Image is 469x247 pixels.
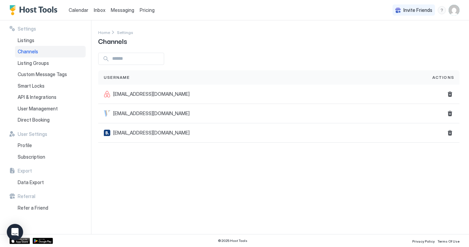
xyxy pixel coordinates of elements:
[15,140,86,151] a: Profile
[18,193,35,199] span: Referral
[113,110,190,117] span: [EMAIL_ADDRESS][DOMAIN_NAME]
[18,26,36,32] span: Settings
[15,103,86,114] a: User Management
[98,36,127,46] span: Channels
[15,91,86,103] a: API & Integrations
[15,35,86,46] a: Listings
[15,114,86,126] a: Direct Booking
[111,6,134,14] a: Messaging
[446,129,454,137] button: Delete
[437,237,459,244] a: Terms Of Use
[15,202,86,214] a: Refer a Friend
[94,7,105,13] span: Inbox
[140,7,155,13] span: Pricing
[432,74,454,81] span: Actions
[412,237,435,244] a: Privacy Policy
[10,5,60,15] a: Host Tools Logo
[18,60,49,66] span: Listing Groups
[113,91,190,97] span: [EMAIL_ADDRESS][DOMAIN_NAME]
[69,6,88,14] a: Calendar
[18,71,67,77] span: Custom Message Tags
[18,205,48,211] span: Refer a Friend
[15,57,86,69] a: Listing Groups
[18,49,38,55] span: Channels
[98,29,110,36] a: Home
[33,238,53,244] a: Google Play Store
[403,7,432,13] span: Invite Friends
[109,53,164,65] input: Input Field
[111,7,134,13] span: Messaging
[104,74,130,81] span: Username
[117,29,133,36] div: Breadcrumb
[69,7,88,13] span: Calendar
[18,37,34,43] span: Listings
[446,90,454,98] button: Delete
[437,239,459,243] span: Terms Of Use
[10,238,30,244] a: App Store
[15,151,86,163] a: Subscription
[18,179,44,186] span: Data Export
[18,131,47,137] span: User Settings
[18,94,56,100] span: API & Integrations
[98,29,110,36] div: Breadcrumb
[15,69,86,80] a: Custom Message Tags
[18,83,45,89] span: Smart Locks
[15,177,86,188] a: Data Export
[449,5,459,16] div: User profile
[18,154,45,160] span: Subscription
[15,46,86,57] a: Channels
[18,117,50,123] span: Direct Booking
[117,30,133,35] span: Settings
[18,106,58,112] span: User Management
[446,109,454,118] button: Delete
[18,142,32,148] span: Profile
[15,80,86,92] a: Smart Locks
[218,239,247,243] span: © 2025 Host Tools
[117,29,133,36] a: Settings
[412,239,435,243] span: Privacy Policy
[94,6,105,14] a: Inbox
[438,6,446,14] div: menu
[7,224,23,240] div: Open Intercom Messenger
[98,30,110,35] span: Home
[18,168,32,174] span: Export
[113,130,190,136] span: [EMAIL_ADDRESS][DOMAIN_NAME]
